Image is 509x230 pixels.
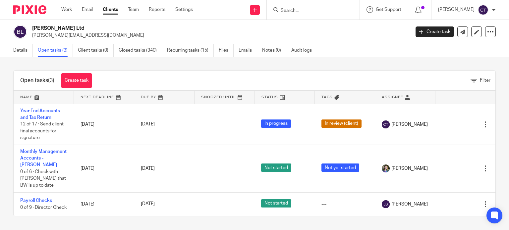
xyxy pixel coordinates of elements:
[20,77,54,84] h1: Open tasks
[438,6,475,13] p: [PERSON_NAME]
[20,109,60,120] a: Year End Accounts and Tax Return
[32,25,331,32] h2: [PERSON_NAME] Ltd
[141,166,155,171] span: [DATE]
[239,44,257,57] a: Emails
[391,201,428,207] span: [PERSON_NAME]
[20,169,66,188] span: 0 of 6 · Check with [PERSON_NAME] that BW is up to date
[480,78,490,83] span: Filter
[141,122,155,127] span: [DATE]
[13,44,33,57] a: Details
[20,198,52,203] a: Payroll Checks
[74,104,134,145] td: [DATE]
[48,78,54,83] span: (3)
[262,44,286,57] a: Notes (0)
[382,120,390,128] img: svg%3E
[261,95,278,99] span: Status
[167,44,214,57] a: Recurring tasks (15)
[391,121,428,128] span: [PERSON_NAME]
[61,6,72,13] a: Work
[391,165,428,172] span: [PERSON_NAME]
[149,6,165,13] a: Reports
[20,205,67,210] span: 0 of 9 · Director Check
[128,6,139,13] a: Team
[74,145,134,192] td: [DATE]
[280,8,340,14] input: Search
[74,192,134,216] td: [DATE]
[321,119,362,128] span: In review (client)
[119,44,162,57] a: Closed tasks (340)
[261,163,291,172] span: Not started
[321,201,368,207] div: ---
[201,95,236,99] span: Snoozed Until
[219,44,234,57] a: Files
[20,149,67,167] a: Monthly Management Accounts - [PERSON_NAME]
[103,6,118,13] a: Clients
[38,44,73,57] a: Open tasks (3)
[321,163,359,172] span: Not yet started
[382,164,390,172] img: 1530183611242%20(1).jpg
[478,5,488,15] img: svg%3E
[382,200,390,208] img: svg%3E
[376,7,401,12] span: Get Support
[261,199,291,207] span: Not started
[416,26,454,37] a: Create task
[141,202,155,207] span: [DATE]
[13,25,27,39] img: svg%3E
[61,73,92,88] a: Create task
[78,44,114,57] a: Client tasks (0)
[175,6,193,13] a: Settings
[321,95,333,99] span: Tags
[13,5,46,14] img: Pixie
[20,122,64,140] span: 12 of 17 · Send client final accounts for signature
[261,119,291,128] span: In progress
[82,6,93,13] a: Email
[32,32,406,39] p: [PERSON_NAME][EMAIL_ADDRESS][DOMAIN_NAME]
[291,44,317,57] a: Audit logs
